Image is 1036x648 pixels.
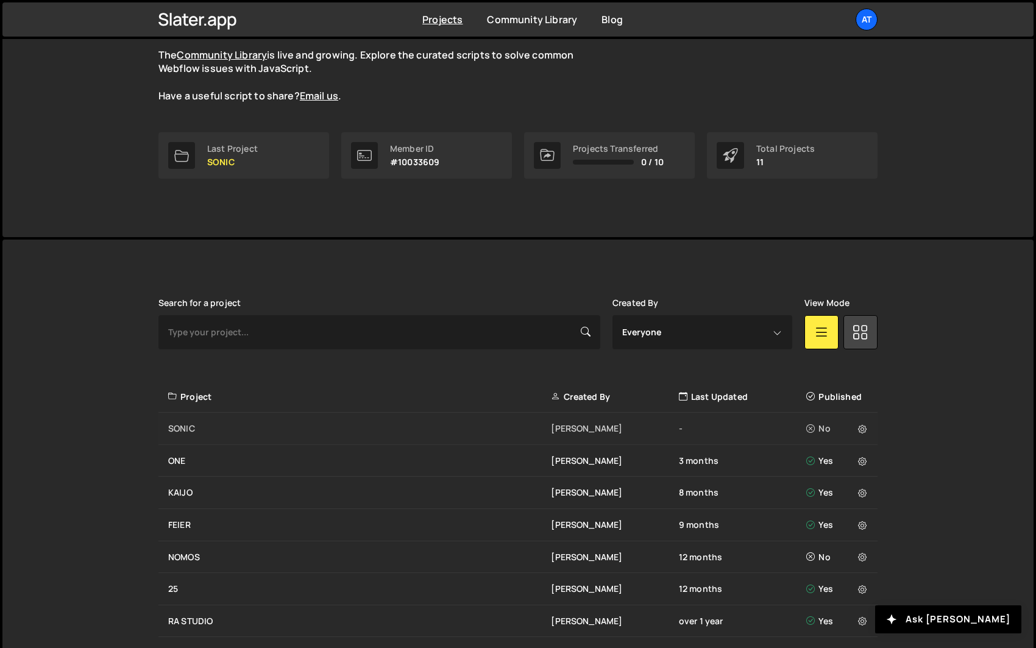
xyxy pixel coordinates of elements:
a: SONIC [PERSON_NAME] - No [158,413,878,445]
div: Last Project [207,144,258,154]
div: [PERSON_NAME] [551,422,678,435]
div: KAIJO [168,486,551,499]
div: [PERSON_NAME] [551,455,678,467]
div: Projects Transferred [573,144,664,154]
div: Created By [551,391,678,403]
div: Project [168,391,551,403]
button: Ask [PERSON_NAME] [875,605,1021,633]
label: Created By [612,298,659,308]
a: AT [856,9,878,30]
div: Total Projects [756,144,815,154]
a: Last Project SONIC [158,132,329,179]
a: 25 [PERSON_NAME] 12 months Yes [158,573,878,605]
div: Yes [806,486,870,499]
a: KAIJO [PERSON_NAME] 8 months Yes [158,477,878,509]
div: [PERSON_NAME] [551,551,678,563]
div: SONIC [168,422,551,435]
input: Type your project... [158,315,600,349]
div: 25 [168,583,551,595]
div: 9 months [679,519,806,531]
a: Email us [300,89,338,102]
div: FEIER [168,519,551,531]
span: 0 / 10 [641,157,664,167]
div: Member ID [390,144,439,154]
div: Last Updated [679,391,806,403]
div: No [806,422,870,435]
div: - [679,422,806,435]
div: [PERSON_NAME] [551,615,678,627]
label: View Mode [804,298,850,308]
div: [PERSON_NAME] [551,519,678,531]
div: [PERSON_NAME] [551,583,678,595]
div: over 1 year [679,615,806,627]
div: Yes [806,615,870,627]
label: Search for a project [158,298,241,308]
a: FEIER [PERSON_NAME] 9 months Yes [158,509,878,541]
p: SONIC [207,157,258,167]
a: ONE [PERSON_NAME] 3 months Yes [158,445,878,477]
p: 11 [756,157,815,167]
a: Blog [601,13,623,26]
div: 8 months [679,486,806,499]
p: #10033609 [390,157,439,167]
p: The is live and growing. Explore the curated scripts to solve common Webflow issues with JavaScri... [158,48,597,103]
div: No [806,551,870,563]
a: RA STUDIO [PERSON_NAME] over 1 year Yes [158,605,878,638]
a: NOMOS [PERSON_NAME] 12 months No [158,541,878,574]
div: [PERSON_NAME] [551,486,678,499]
div: RA STUDIO [168,615,551,627]
div: 3 months [679,455,806,467]
div: 12 months [679,583,806,595]
div: ONE [168,455,551,467]
div: Yes [806,519,870,531]
a: Community Library [487,13,577,26]
a: Projects [422,13,463,26]
div: Yes [806,583,870,595]
div: 12 months [679,551,806,563]
div: NOMOS [168,551,551,563]
a: Community Library [177,48,267,62]
div: Published [806,391,870,403]
div: Yes [806,455,870,467]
